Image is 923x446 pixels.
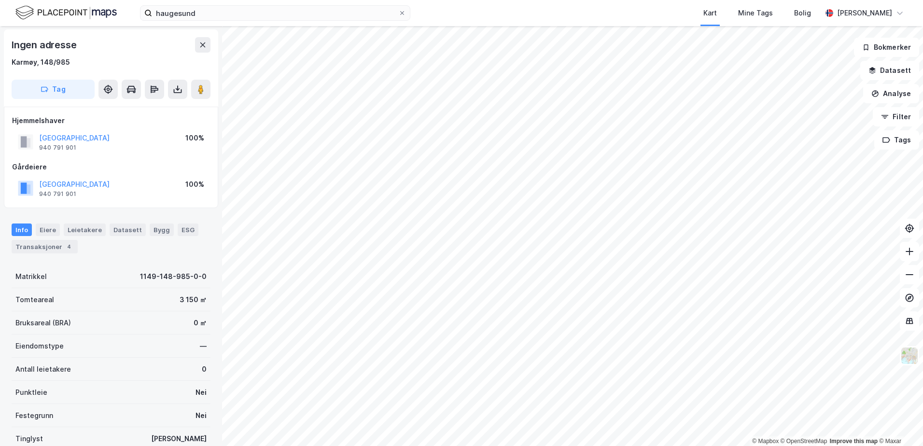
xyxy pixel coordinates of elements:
[12,56,70,68] div: Karmøy, 148/985
[794,7,811,19] div: Bolig
[39,144,76,152] div: 940 791 901
[873,107,919,126] button: Filter
[64,223,106,236] div: Leietakere
[837,7,892,19] div: [PERSON_NAME]
[703,7,717,19] div: Kart
[875,400,923,446] div: Kontrollprogram for chat
[738,7,773,19] div: Mine Tags
[185,132,204,144] div: 100%
[854,38,919,57] button: Bokmerker
[15,410,53,421] div: Festegrunn
[196,410,207,421] div: Nei
[12,115,210,126] div: Hjemmelshaver
[152,6,398,20] input: Søk på adresse, matrikkel, gårdeiere, leietakere eller personer
[150,223,174,236] div: Bygg
[178,223,198,236] div: ESG
[64,242,74,251] div: 4
[185,179,204,190] div: 100%
[15,317,71,329] div: Bruksareal (BRA)
[140,271,207,282] div: 1149-148-985-0-0
[15,433,43,445] div: Tinglyst
[12,240,78,253] div: Transaksjoner
[15,340,64,352] div: Eiendomstype
[12,161,210,173] div: Gårdeiere
[860,61,919,80] button: Datasett
[12,80,95,99] button: Tag
[15,271,47,282] div: Matrikkel
[900,347,919,365] img: Z
[863,84,919,103] button: Analyse
[12,223,32,236] div: Info
[12,37,78,53] div: Ingen adresse
[110,223,146,236] div: Datasett
[752,438,779,445] a: Mapbox
[875,400,923,446] iframe: Chat Widget
[196,387,207,398] div: Nei
[15,294,54,306] div: Tomteareal
[36,223,60,236] div: Eiere
[15,4,117,21] img: logo.f888ab2527a4732fd821a326f86c7f29.svg
[202,363,207,375] div: 0
[15,387,47,398] div: Punktleie
[180,294,207,306] div: 3 150 ㎡
[39,190,76,198] div: 940 791 901
[200,340,207,352] div: —
[151,433,207,445] div: [PERSON_NAME]
[781,438,827,445] a: OpenStreetMap
[15,363,71,375] div: Antall leietakere
[194,317,207,329] div: 0 ㎡
[830,438,878,445] a: Improve this map
[874,130,919,150] button: Tags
